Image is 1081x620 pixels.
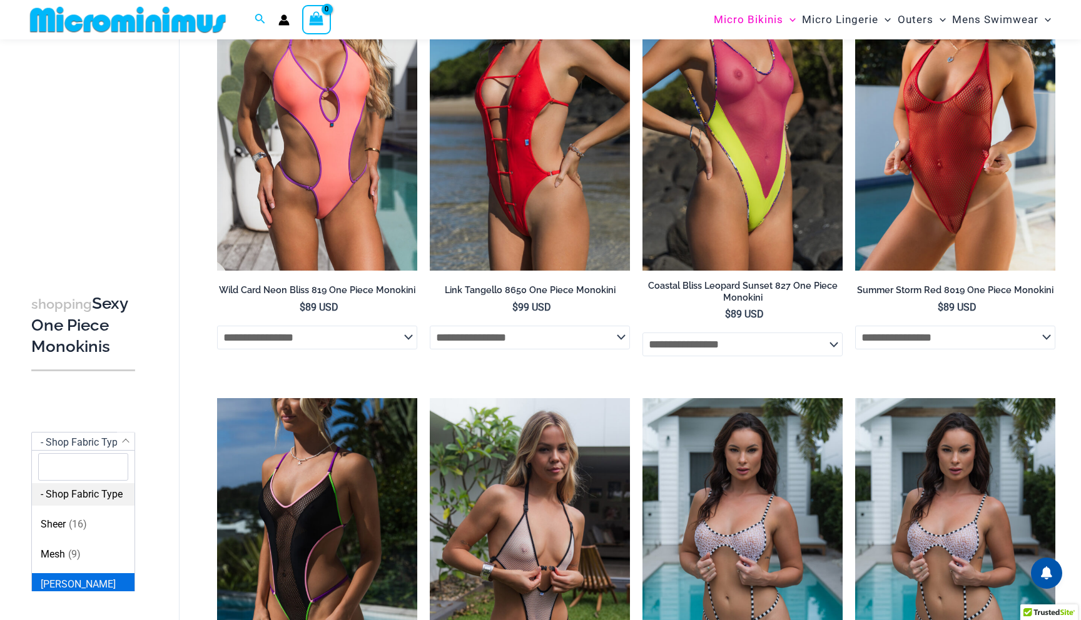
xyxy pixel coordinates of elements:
img: MM SHOP LOGO FLAT [25,6,231,34]
a: Link Tangello 8650 One Piece Monokini [430,284,630,301]
bdi: 89 USD [725,308,764,320]
span: Mesh [41,547,84,562]
a: OutersMenu ToggleMenu Toggle [895,4,949,36]
span: $ [300,301,305,313]
h2: Coastal Bliss Leopard Sunset 827 One Piece Monokini [642,280,843,303]
a: Mens SwimwearMenu ToggleMenu Toggle [949,4,1054,36]
a: Summer Storm Red 8019 One Piece Monokini [855,284,1055,301]
span: - Shop Fabric Type [31,432,135,452]
bdi: 99 USD [512,301,551,313]
span: Outers [898,4,933,36]
a: Micro BikinisMenu ToggleMenu Toggle [711,4,799,36]
iframe: TrustedSite Certified [31,4,144,254]
h2: Wild Card Neon Bliss 819 One Piece Monokini [217,284,417,296]
span: Menu Toggle [933,4,946,36]
span: - Shop Fabric Type [32,432,134,452]
h2: Link Tangello 8650 One Piece Monokini [430,284,630,296]
nav: Site Navigation [709,2,1056,37]
span: shopping [31,296,92,312]
a: Wild Card Neon Bliss 819 One Piece Monokini [217,284,417,301]
a: Account icon link [278,14,290,26]
span: Menu Toggle [783,4,796,36]
h2: Summer Storm Red 8019 One Piece Monokini [855,284,1055,296]
a: Micro LingerieMenu ToggleMenu Toggle [799,4,894,36]
span: - Shop Fabric Type [41,436,123,448]
span: ( ) [69,517,87,532]
span: [PERSON_NAME] [41,577,126,607]
span: $ [512,301,518,313]
span: 9 [71,548,77,560]
a: View Shopping Cart, empty [302,5,331,34]
span: Sheer [41,517,90,532]
span: Mens Swimwear [952,4,1038,36]
a: Search icon link [255,12,266,27]
span: ( ) [68,547,81,562]
h3: Sexy One Piece Monokinis [31,293,135,357]
bdi: 89 USD [938,301,977,313]
span: Micro Bikinis [714,4,783,36]
span: $ [938,301,943,313]
a: Coastal Bliss Leopard Sunset 827 One Piece Monokini [642,280,843,308]
span: Menu Toggle [1038,4,1051,36]
span: - Shop Fabric Type [41,487,123,502]
span: 16 [72,518,83,530]
span: $ [725,308,731,320]
bdi: 89 USD [300,301,338,313]
span: Micro Lingerie [802,4,878,36]
span: Menu Toggle [878,4,891,36]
